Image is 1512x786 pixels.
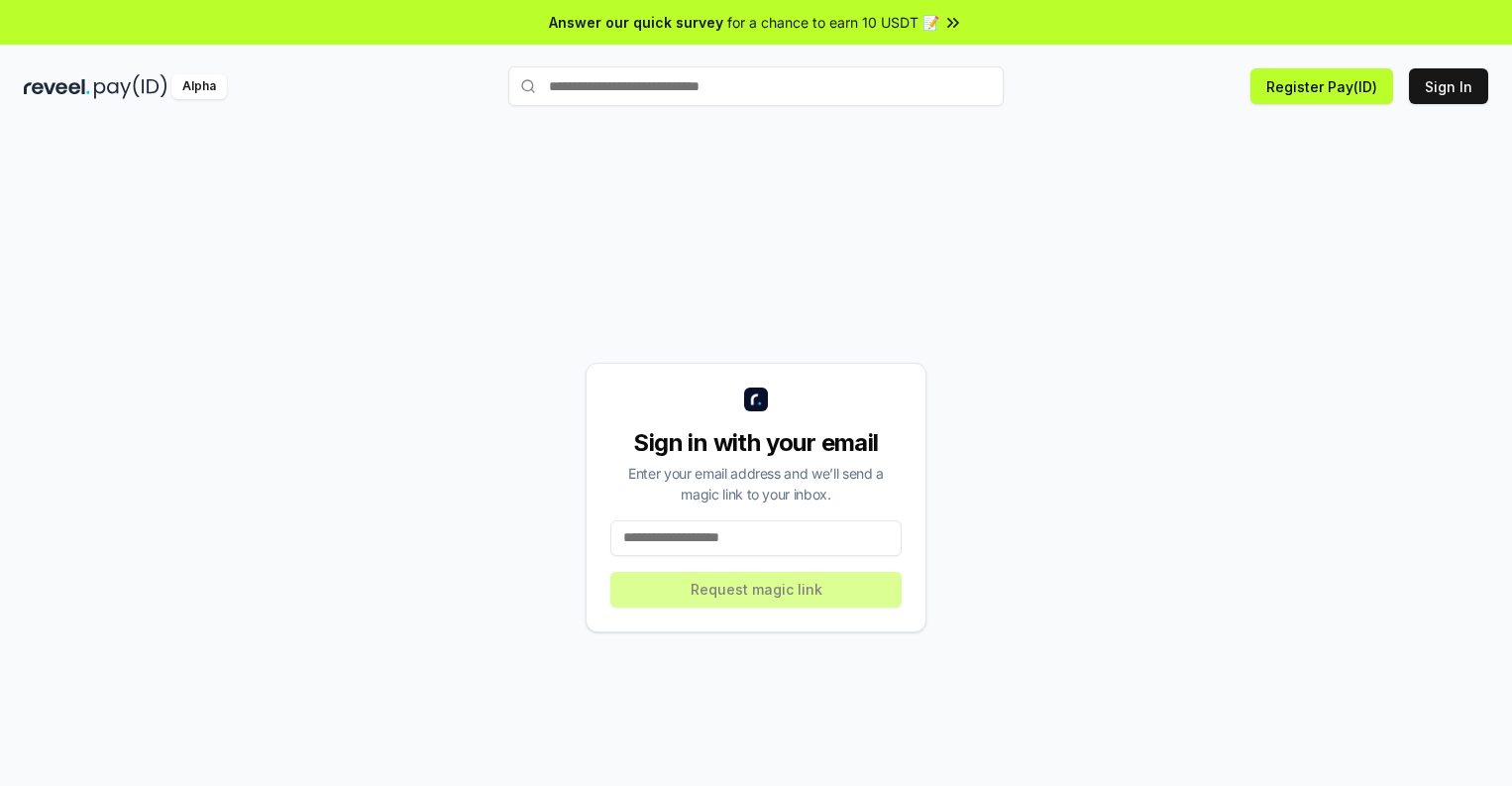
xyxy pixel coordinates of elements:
span: Answer our quick survey [549,12,723,33]
div: Alpha [171,74,227,99]
img: logo_small [744,388,768,411]
div: Sign in with your email [610,427,902,459]
span: for a chance to earn 10 USDT 📝 [727,12,939,33]
img: pay_id [94,74,167,99]
img: reveel_dark [24,74,90,99]
button: Register Pay(ID) [1250,68,1393,104]
button: Sign In [1409,68,1488,104]
div: Enter your email address and we’ll send a magic link to your inbox. [610,463,902,505]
